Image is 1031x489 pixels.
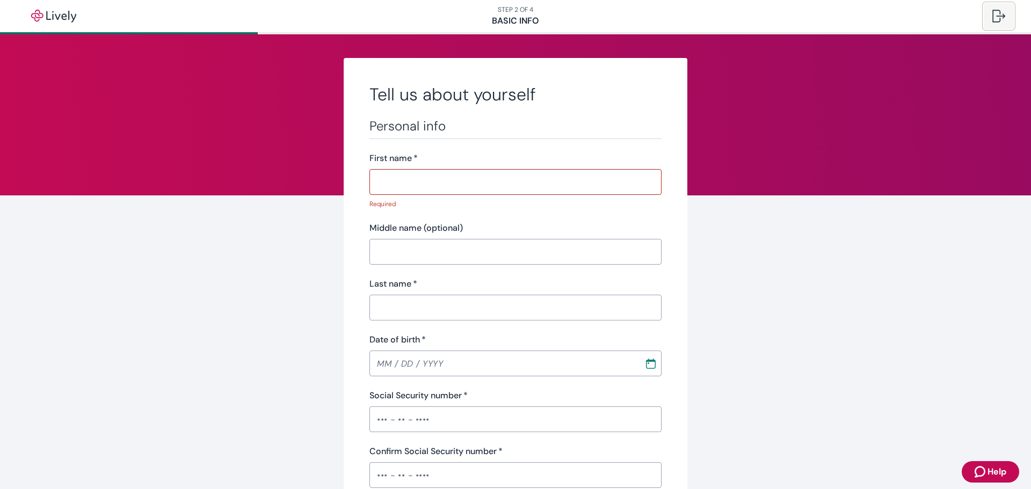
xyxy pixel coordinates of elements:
button: Zendesk support iconHelp [962,461,1019,483]
p: Required [369,199,654,209]
h2: Tell us about yourself [369,84,662,105]
svg: Zendesk support icon [975,465,988,478]
svg: Calendar [645,358,656,369]
label: Middle name (optional) [369,222,463,235]
input: ••• - •• - •••• [369,408,662,430]
button: Choose date [641,354,660,373]
label: Date of birth [369,333,426,346]
label: Social Security number [369,389,468,402]
label: Confirm Social Security number [369,445,503,458]
label: Last name [369,278,417,290]
label: First name [369,152,418,165]
img: Lively [24,10,84,23]
input: ••• - •• - •••• [369,464,662,486]
button: Log out [984,3,1014,29]
input: MM / DD / YYYY [369,353,637,374]
span: Help [988,465,1006,478]
h3: Personal info [369,118,662,134]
